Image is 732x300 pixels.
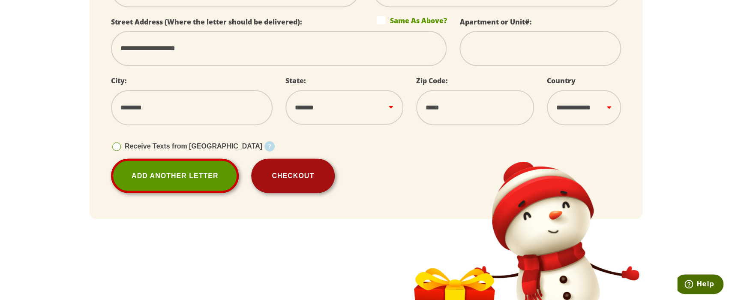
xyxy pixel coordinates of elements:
[377,16,447,24] label: Same As Above?
[111,159,239,193] a: Add Another Letter
[459,17,531,27] label: Apartment or Unit#:
[285,76,306,85] label: State:
[125,142,262,150] span: Receive Texts from [GEOGRAPHIC_DATA]
[251,159,335,193] button: Checkout
[677,274,723,296] iframe: Opens a widget where you can find more information
[416,76,448,85] label: Zip Code:
[111,17,302,27] label: Street Address (Where the letter should be delivered):
[547,76,576,85] label: Country
[111,76,127,85] label: City:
